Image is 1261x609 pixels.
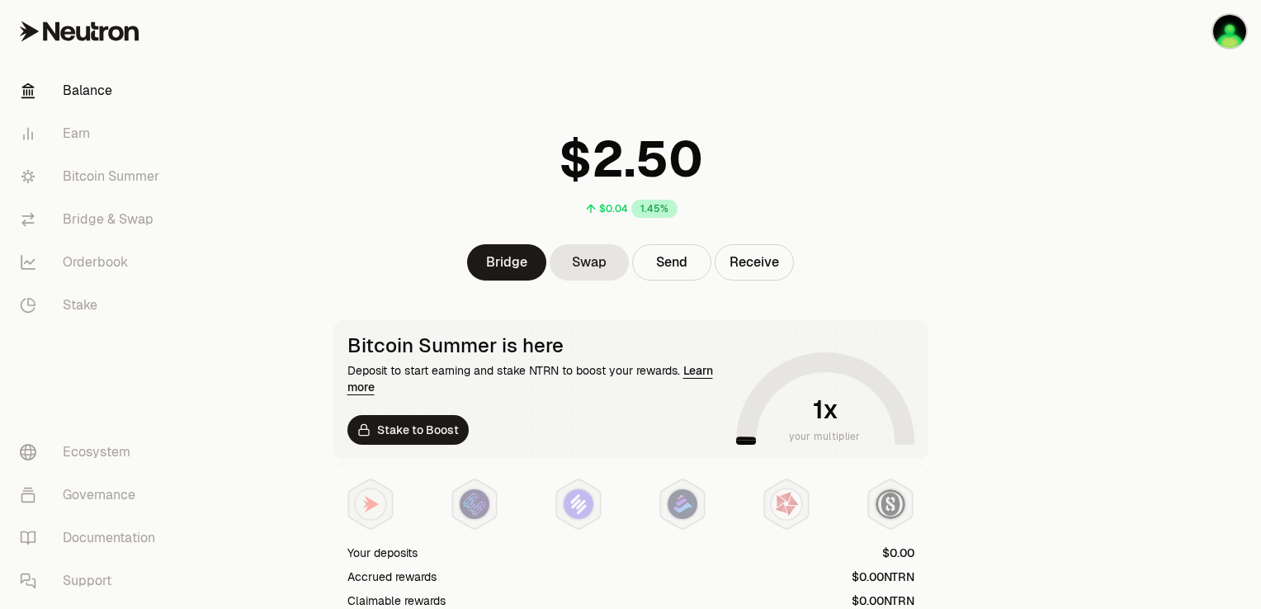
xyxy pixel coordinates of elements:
[7,198,178,241] a: Bridge & Swap
[876,489,905,519] img: Structured Points
[460,489,489,519] img: EtherFi Points
[564,489,593,519] img: Solv Points
[715,244,794,281] button: Receive
[347,592,446,609] div: Claimable rewards
[772,489,801,519] img: Mars Fragments
[668,489,697,519] img: Bedrock Diamonds
[347,569,437,585] div: Accrued rewards
[7,517,178,559] a: Documentation
[7,241,178,284] a: Orderbook
[347,362,730,395] div: Deposit to start earning and stake NTRN to boost your rewards.
[7,431,178,474] a: Ecosystem
[631,200,678,218] div: 1.45%
[550,244,629,281] a: Swap
[7,155,178,198] a: Bitcoin Summer
[356,489,385,519] img: NTRN
[7,284,178,327] a: Stake
[7,69,178,112] a: Balance
[7,474,178,517] a: Governance
[632,244,711,281] button: Send
[467,244,546,281] a: Bridge
[789,428,861,445] span: your multiplier
[1213,15,1246,48] img: keplr
[347,415,469,445] a: Stake to Boost
[347,545,418,561] div: Your deposits
[7,112,178,155] a: Earn
[347,334,730,357] div: Bitcoin Summer is here
[599,202,628,215] div: $0.04
[7,559,178,602] a: Support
